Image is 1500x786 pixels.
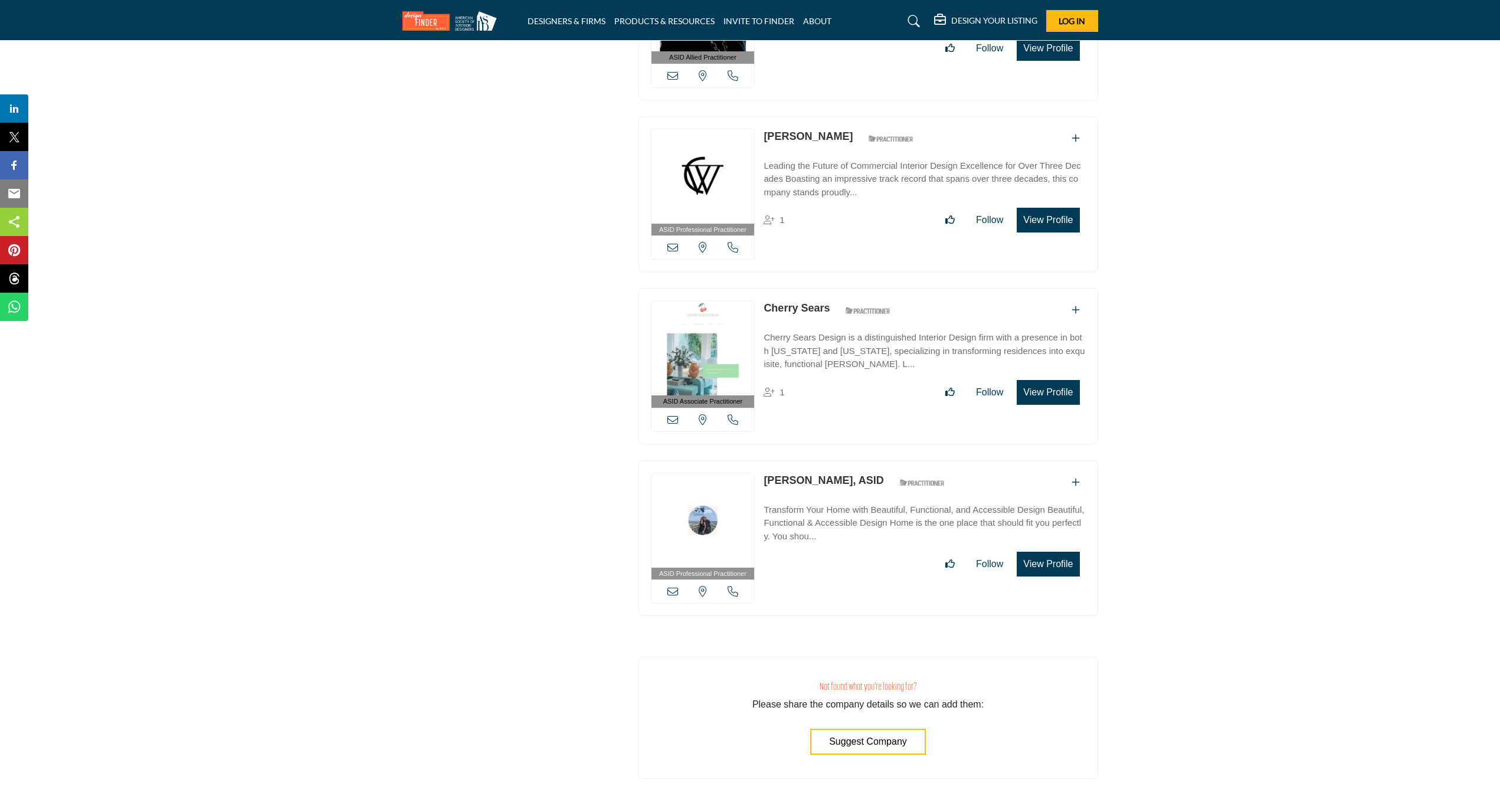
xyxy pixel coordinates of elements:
[841,303,894,318] img: ASID Qualified Practitioners Badge Icon
[968,552,1011,576] button: Follow
[764,331,1085,371] p: Cherry Sears Design is a distinguished Interior Design firm with a presence in both [US_STATE] an...
[651,129,755,224] img: Cindy Wilson
[764,159,1085,199] p: Leading the Future of Commercial Interior Design Excellence for Over Three Decades Boasting an im...
[1046,10,1098,32] button: Log In
[764,302,830,314] a: Cherry Sears
[780,387,784,397] span: 1
[968,208,1011,232] button: Follow
[810,729,926,755] button: Suggest Company
[938,37,962,60] button: Like listing
[895,476,948,490] img: ASID Qualified Practitioners Badge Icon
[864,132,917,146] img: ASID Qualified Practitioners Badge Icon
[651,473,755,568] img: Catherine Deutschlander, ASID
[934,14,1037,28] div: DESIGN YOUR LISTING
[663,681,1074,693] h3: Not found what you're looking for?
[764,213,784,227] div: Followers
[1017,36,1079,61] button: View Profile
[723,16,794,26] a: INVITE TO FINDER
[764,129,853,145] p: Cindy Wilson
[651,301,755,408] a: ASID Associate Practitioner
[1059,16,1085,26] span: Log In
[651,473,755,580] a: ASID Professional Practitioner
[663,397,743,407] span: ASID Associate Practitioner
[764,385,784,399] div: Followers
[1017,380,1079,405] button: View Profile
[829,736,907,746] span: Suggest Company
[651,129,755,236] a: ASID Professional Practitioner
[803,16,831,26] a: ABOUT
[528,16,605,26] a: DESIGNERS & FIRMS
[669,53,736,63] span: ASID Allied Practitioner
[1072,133,1080,143] a: Add To List
[1017,208,1079,232] button: View Profile
[938,552,962,576] button: Like listing
[1072,305,1080,315] a: Add To List
[764,474,883,486] a: [PERSON_NAME], ASID
[752,699,984,709] span: Please share the company details so we can add them:
[764,300,830,316] p: Cherry Sears
[968,37,1011,60] button: Follow
[938,381,962,404] button: Like listing
[764,503,1085,543] p: Transform Your Home with Beautiful, Functional, and Accessible Design Beautiful, Functional & Acc...
[614,16,715,26] a: PRODUCTS & RESOURCES
[764,130,853,142] a: [PERSON_NAME]
[402,11,503,31] img: Site Logo
[968,381,1011,404] button: Follow
[764,324,1085,371] a: Cherry Sears Design is a distinguished Interior Design firm with a presence in both [US_STATE] an...
[764,152,1085,199] a: Leading the Future of Commercial Interior Design Excellence for Over Three Decades Boasting an im...
[651,301,755,395] img: Cherry Sears
[780,215,784,225] span: 1
[764,473,883,489] p: Catherine Deutschlander, ASID
[659,569,746,579] span: ASID Professional Practitioner
[659,225,746,235] span: ASID Professional Practitioner
[896,12,928,31] a: Search
[1072,477,1080,487] a: Add To List
[764,496,1085,543] a: Transform Your Home with Beautiful, Functional, and Accessible Design Beautiful, Functional & Acc...
[951,15,1037,26] h5: DESIGN YOUR LISTING
[1017,552,1079,577] button: View Profile
[938,208,962,232] button: Like listing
